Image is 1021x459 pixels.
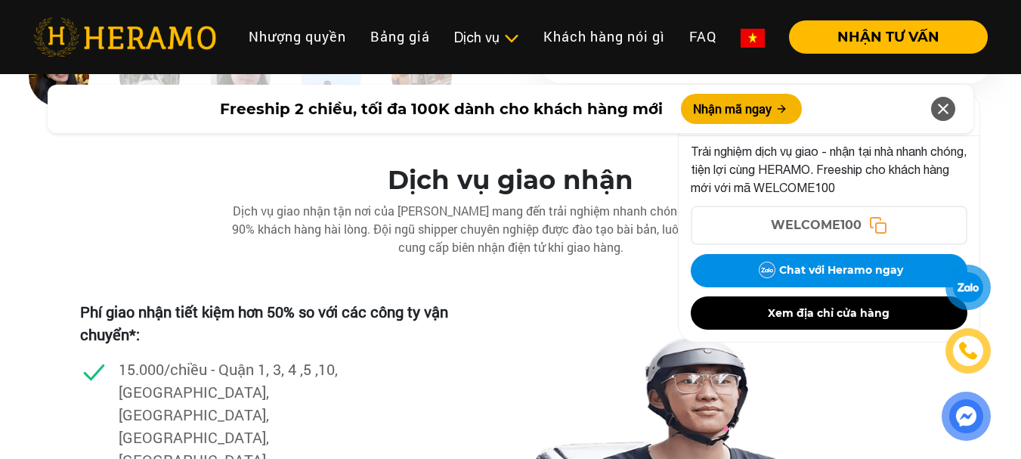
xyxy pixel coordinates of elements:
[960,343,977,359] img: phone-icon
[789,20,988,54] button: NHẬN TƯ VẤN
[237,20,358,53] a: Nhượng quyền
[454,27,519,48] div: Dịch vụ
[677,20,729,53] a: FAQ
[741,29,765,48] img: vn-flag.png
[209,202,813,256] div: Dịch vụ giao nhận tận nơi của [PERSON_NAME] mang đến trải nghiệm nhanh chóng và an toàn, với hơn ...
[771,216,862,234] span: WELCOME100
[691,296,967,330] button: Xem địa chỉ cửa hàng
[691,254,967,287] button: Chat với Heramo ngay
[358,20,442,53] a: Bảng giá
[755,259,779,283] img: Zalo
[220,98,663,120] span: Freeship 2 chiều, tối đa 100K dành cho khách hàng mới
[681,94,802,124] button: Nhận mã ngay
[503,31,519,46] img: subToggleIcon
[777,30,988,44] a: NHẬN TƯ VẤN
[691,142,967,197] p: Trải nghiệm dịch vụ giao - nhận tại nhà nhanh chóng, tiện lợi cùng HERAMO. Freeship cho khách hàn...
[80,358,108,386] img: checked.svg
[948,330,989,371] a: phone-icon
[33,17,216,57] img: heramo-logo.png
[80,300,468,346] p: Phí giao nhận tiết kiệm hơn 50% so với các công ty vận chuyển*:
[531,20,677,53] a: Khách hàng nói gì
